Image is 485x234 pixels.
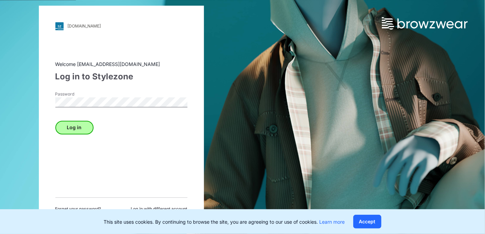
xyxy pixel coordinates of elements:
[353,215,381,229] button: Accept
[104,218,345,225] p: This site uses cookies. By continuing to browse the site, you are agreeing to our use of cookies.
[55,22,64,30] img: svg+xml;base64,PHN2ZyB3aWR0aD0iMjgiIGhlaWdodD0iMjgiIHZpZXdCb3g9IjAgMCAyOCAyOCIgZmlsbD0ibm9uZSIgeG...
[320,219,345,225] a: Learn more
[55,206,101,212] span: Forget your password?
[55,121,94,134] button: Log in
[55,91,104,97] label: Password
[55,60,187,68] div: Welcome [EMAIL_ADDRESS][DOMAIN_NAME]
[55,22,187,30] a: [DOMAIN_NAME]
[55,70,187,83] div: Log in to Stylezone
[68,24,101,29] div: [DOMAIN_NAME]
[382,17,468,30] img: browzwear-logo.73288ffb.svg
[131,206,187,212] span: Log in with different account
